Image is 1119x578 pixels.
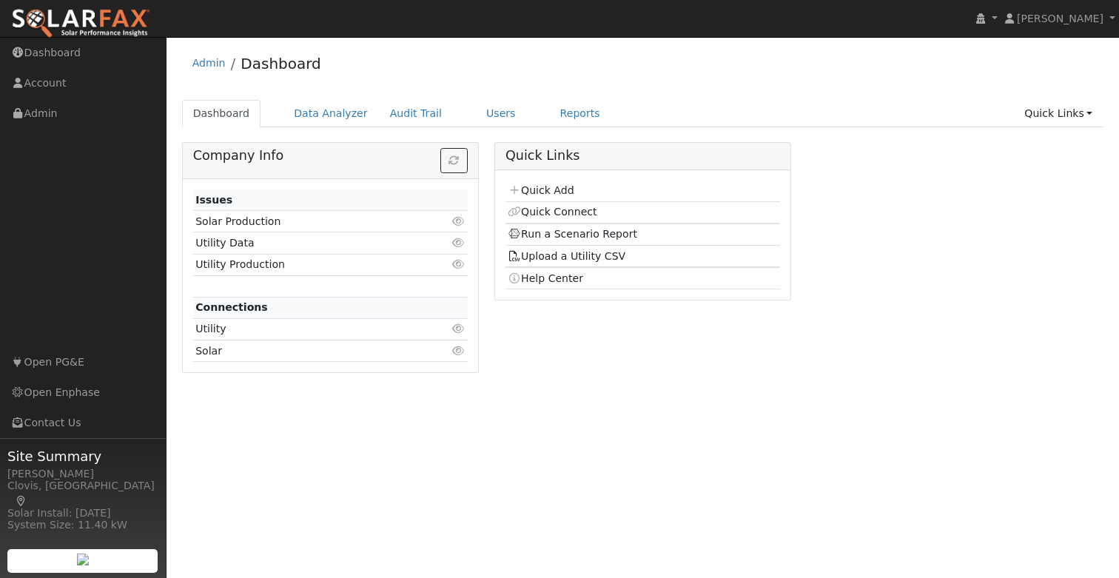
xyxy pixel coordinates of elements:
[452,346,466,356] i: Click to view
[283,100,379,127] a: Data Analyzer
[508,272,583,284] a: Help Center
[7,517,158,533] div: System Size: 11.40 kW
[452,323,466,334] i: Click to view
[195,301,268,313] strong: Connections
[475,100,527,127] a: Users
[508,228,637,240] a: Run a Scenario Report
[193,148,468,164] h5: Company Info
[1013,100,1103,127] a: Quick Links
[193,211,423,232] td: Solar Production
[508,250,625,262] a: Upload a Utility CSV
[7,466,158,482] div: [PERSON_NAME]
[192,57,226,69] a: Admin
[452,238,466,248] i: Click to view
[182,100,261,127] a: Dashboard
[241,55,321,73] a: Dashboard
[195,194,232,206] strong: Issues
[15,495,28,507] a: Map
[7,505,158,521] div: Solar Install: [DATE]
[193,340,423,362] td: Solar
[508,184,574,196] a: Quick Add
[508,206,597,218] a: Quick Connect
[379,100,453,127] a: Audit Trail
[193,318,423,340] td: Utility
[7,478,158,509] div: Clovis, [GEOGRAPHIC_DATA]
[7,446,158,466] span: Site Summary
[505,148,780,164] h5: Quick Links
[452,259,466,269] i: Click to view
[1017,13,1103,24] span: [PERSON_NAME]
[11,8,150,39] img: SolarFax
[193,254,423,275] td: Utility Production
[193,232,423,254] td: Utility Data
[549,100,611,127] a: Reports
[452,216,466,226] i: Click to view
[77,554,89,565] img: retrieve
